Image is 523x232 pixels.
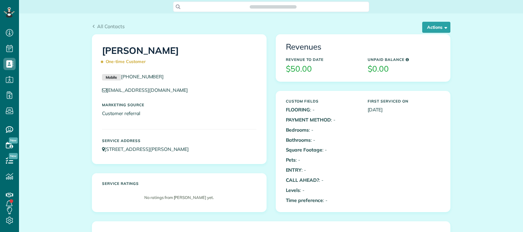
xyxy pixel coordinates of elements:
[102,181,256,185] h5: Service ratings
[97,23,125,29] span: All Contacts
[368,58,440,62] h5: Unpaid Balance
[9,153,18,159] span: New
[286,116,358,123] p: : -
[286,65,358,73] h3: $50.00
[286,147,322,153] b: Square Footage
[286,137,311,143] b: Bathrooms
[286,187,300,193] b: Levels
[368,99,440,103] h5: First Serviced On
[105,195,253,200] p: No ratings from [PERSON_NAME] yet.
[286,117,331,123] b: PAYMENT METHOD
[286,146,358,153] p: : -
[368,65,440,73] h3: $0.00
[286,197,323,203] b: Time preference
[102,103,256,107] h5: Marketing Source
[102,139,256,143] h5: Service Address
[422,22,450,33] button: Actions
[286,197,358,204] p: : -
[286,43,440,51] h3: Revenues
[102,146,195,152] a: [STREET_ADDRESS][PERSON_NAME]
[286,58,358,62] h5: Revenue to Date
[286,167,302,173] b: ENTRY
[9,137,18,144] span: New
[286,126,358,133] p: : -
[102,110,256,117] p: Customer referral
[92,23,125,30] a: All Contacts
[286,106,358,113] p: : -
[102,46,256,67] h1: [PERSON_NAME]
[286,167,358,174] p: : -
[286,187,358,194] p: : -
[286,157,296,163] b: Pets
[102,56,149,67] span: One-time Customer
[286,127,309,133] b: Bedrooms
[286,137,358,144] p: : -
[286,99,358,103] h5: Custom Fields
[286,177,358,184] p: : -
[102,74,121,81] small: Mobile
[286,107,310,113] b: FLOORING
[368,106,440,113] p: [DATE]
[286,156,358,163] p: : -
[286,177,319,183] b: CALL AHEAD?
[102,73,164,80] a: Mobile[PHONE_NUMBER]
[256,4,290,10] span: Search ZenMaid…
[102,87,194,93] a: [EMAIL_ADDRESS][DOMAIN_NAME]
